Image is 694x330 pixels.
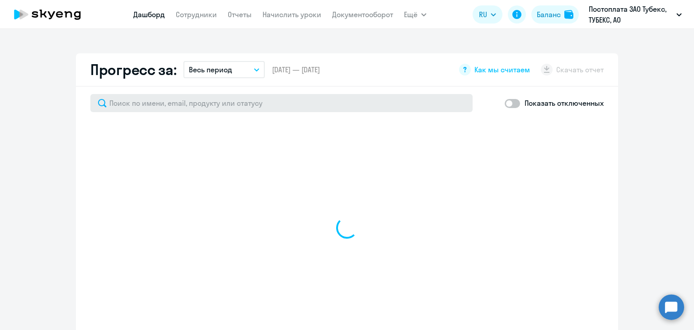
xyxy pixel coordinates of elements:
[176,10,217,19] a: Сотрудники
[90,94,473,112] input: Поиск по имени, email, продукту или статусу
[189,64,232,75] p: Весь период
[90,61,176,79] h2: Прогресс за:
[404,9,417,20] span: Ещё
[332,10,393,19] a: Документооборот
[531,5,579,24] button: Балансbalance
[584,4,686,25] button: Постоплата ЗАО Тубекс, ТУБЕКС, АО
[263,10,321,19] a: Начислить уроки
[473,5,502,24] button: RU
[479,9,487,20] span: RU
[525,98,604,108] p: Показать отключенных
[272,65,320,75] span: [DATE] — [DATE]
[589,4,673,25] p: Постоплата ЗАО Тубекс, ТУБЕКС, АО
[537,9,561,20] div: Баланс
[133,10,165,19] a: Дашборд
[404,5,427,24] button: Ещё
[474,65,530,75] span: Как мы считаем
[183,61,265,78] button: Весь период
[564,10,573,19] img: balance
[228,10,252,19] a: Отчеты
